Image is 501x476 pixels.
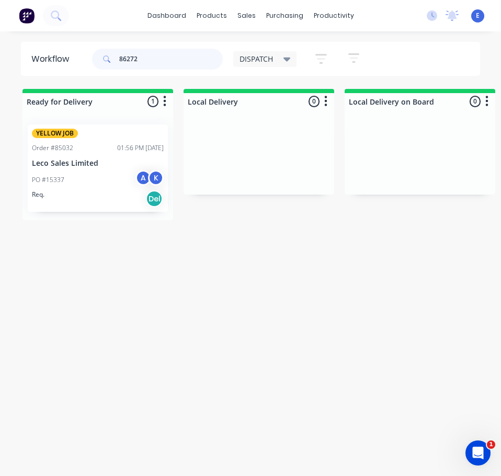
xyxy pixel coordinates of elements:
div: YELLOW JOBOrder #8503201:56 PM [DATE]Leco Sales LimitedPO #15337AKReq.Del [28,124,168,212]
div: YELLOW JOB [32,129,78,138]
div: sales [232,8,261,24]
div: K [148,170,164,186]
a: dashboard [142,8,191,24]
div: Order #85032 [32,143,73,153]
div: purchasing [261,8,309,24]
div: products [191,8,232,24]
img: Factory [19,8,35,24]
span: E [476,11,480,20]
p: Leco Sales Limited [32,159,164,168]
div: A [135,170,151,186]
div: 01:56 PM [DATE] [117,143,164,153]
p: Req. [32,190,44,199]
span: DISPATCH [240,53,273,64]
div: Workflow [31,53,74,65]
iframe: Intercom live chat [465,440,491,466]
p: PO #15337 [32,175,64,185]
input: Search for orders... [119,49,223,70]
span: 1 [487,440,495,449]
div: productivity [309,8,359,24]
div: Del [146,190,163,207]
